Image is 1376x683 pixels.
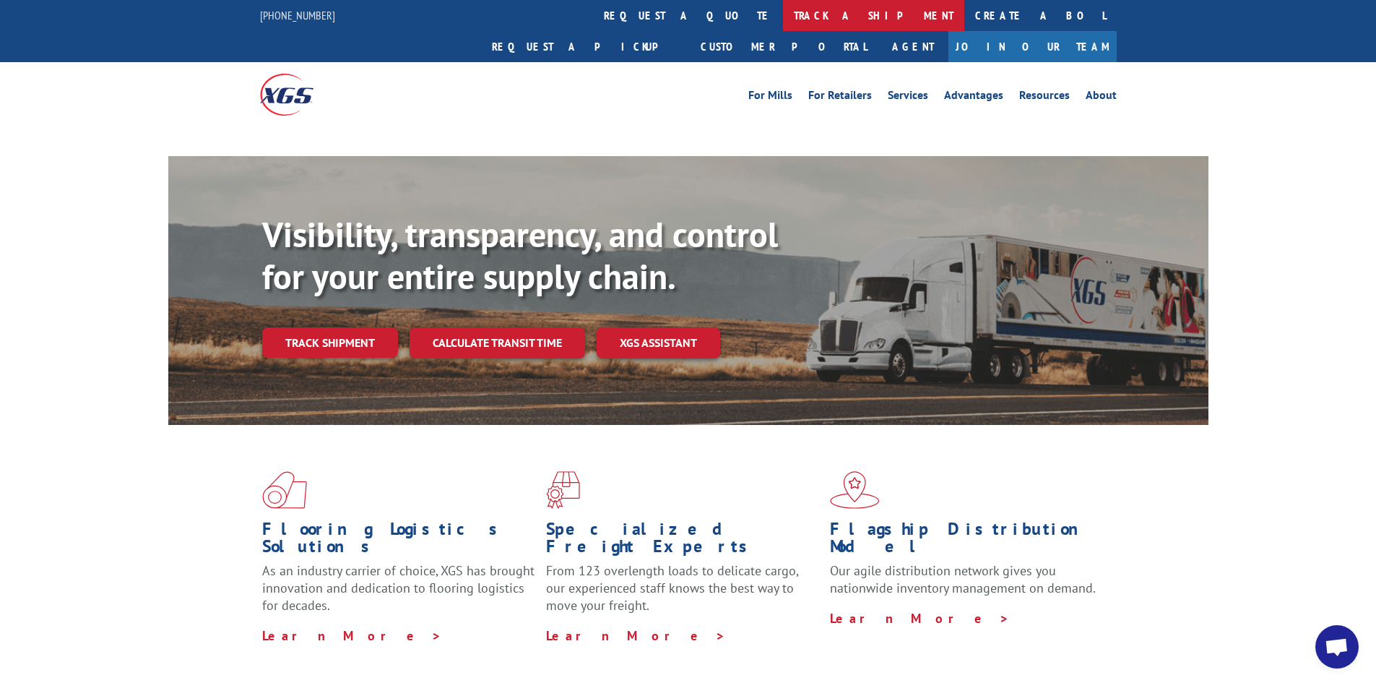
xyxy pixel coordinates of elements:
[262,562,535,614] span: As an industry carrier of choice, XGS has brought innovation and dedication to flooring logistics...
[546,520,819,562] h1: Specialized Freight Experts
[748,90,792,106] a: For Mills
[410,327,585,358] a: Calculate transit time
[481,31,690,62] a: Request a pickup
[597,327,720,358] a: XGS ASSISTANT
[830,520,1103,562] h1: Flagship Distribution Model
[262,520,535,562] h1: Flooring Logistics Solutions
[1315,625,1359,669] div: Open chat
[830,610,1010,627] a: Learn More >
[1019,90,1070,106] a: Resources
[262,627,442,644] a: Learn More >
[830,471,880,509] img: xgs-icon-flagship-distribution-model-red
[546,627,726,644] a: Learn More >
[262,327,398,358] a: Track shipment
[888,90,928,106] a: Services
[262,471,307,509] img: xgs-icon-total-supply-chain-intelligence-red
[944,90,1003,106] a: Advantages
[808,90,872,106] a: For Retailers
[262,212,778,298] b: Visibility, transparency, and control for your entire supply chain.
[878,31,948,62] a: Agent
[546,562,819,627] p: From 123 overlength loads to delicate cargo, our experienced staff knows the best way to move you...
[948,31,1117,62] a: Join Our Team
[260,8,335,22] a: [PHONE_NUMBER]
[690,31,878,62] a: Customer Portal
[546,471,580,509] img: xgs-icon-focused-on-flooring-red
[830,562,1096,596] span: Our agile distribution network gives you nationwide inventory management on demand.
[1086,90,1117,106] a: About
